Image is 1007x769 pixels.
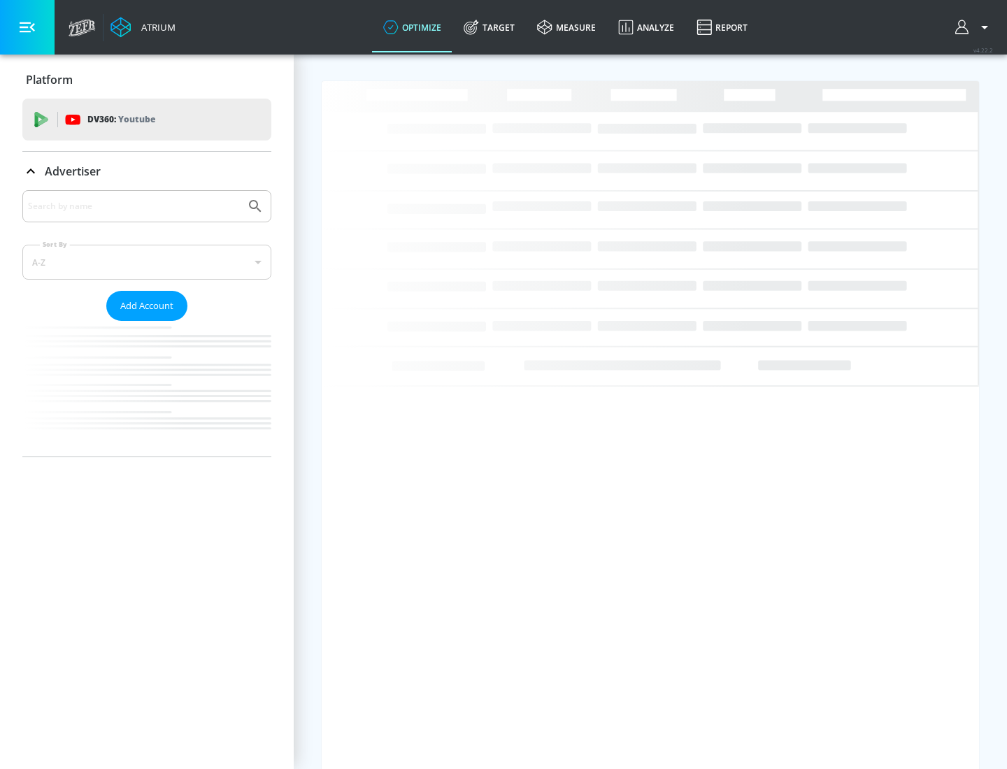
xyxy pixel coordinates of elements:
[120,298,173,314] span: Add Account
[87,112,155,127] p: DV360:
[40,240,70,249] label: Sort By
[22,321,271,457] nav: list of Advertiser
[22,99,271,141] div: DV360: Youtube
[28,197,240,215] input: Search by name
[110,17,176,38] a: Atrium
[45,164,101,179] p: Advertiser
[106,291,187,321] button: Add Account
[136,21,176,34] div: Atrium
[22,245,271,280] div: A-Z
[22,60,271,99] div: Platform
[26,72,73,87] p: Platform
[526,2,607,52] a: measure
[22,152,271,191] div: Advertiser
[452,2,526,52] a: Target
[372,2,452,52] a: optimize
[973,46,993,54] span: v 4.22.2
[685,2,759,52] a: Report
[22,190,271,457] div: Advertiser
[607,2,685,52] a: Analyze
[118,112,155,127] p: Youtube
